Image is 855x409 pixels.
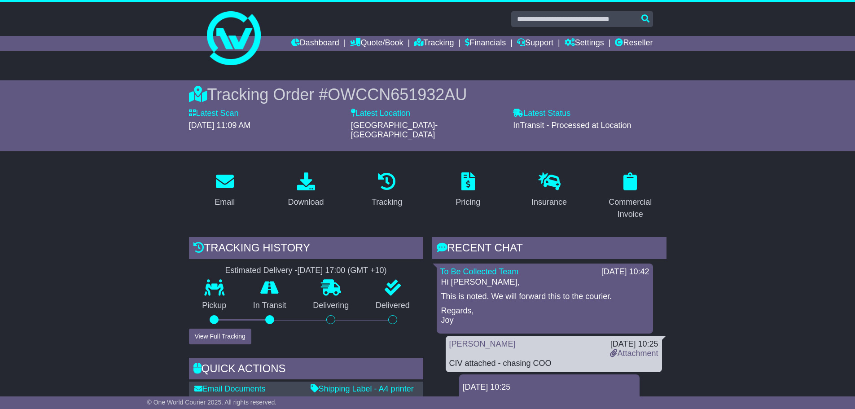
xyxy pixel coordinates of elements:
[194,384,266,393] a: Email Documents
[449,339,516,348] a: [PERSON_NAME]
[362,301,423,311] p: Delivered
[240,301,300,311] p: In Transit
[610,349,658,358] a: Attachment
[531,196,567,208] div: Insurance
[351,121,438,140] span: [GEOGRAPHIC_DATA]-[GEOGRAPHIC_DATA]
[351,109,410,119] label: Latest Location
[600,196,661,220] div: Commercial Invoice
[513,109,570,119] label: Latest Status
[440,267,519,276] a: To Be Collected Team
[350,36,403,51] a: Quote/Book
[189,301,240,311] p: Pickup
[441,292,649,302] p: This is noted. We will forward this to the courier.
[463,383,636,392] div: [DATE] 10:25
[526,169,573,211] a: Insurance
[282,169,329,211] a: Download
[366,169,408,211] a: Tracking
[311,384,414,393] a: Shipping Label - A4 printer
[414,36,454,51] a: Tracking
[449,359,658,369] div: CIV attached - chasing COO
[189,237,423,261] div: Tracking history
[298,266,387,276] div: [DATE] 17:00 (GMT +10)
[615,36,653,51] a: Reseller
[513,121,631,130] span: InTransit - Processed at Location
[147,399,277,406] span: © One World Courier 2025. All rights reserved.
[291,36,339,51] a: Dashboard
[300,301,363,311] p: Delivering
[189,121,251,130] span: [DATE] 11:09 AM
[189,266,423,276] div: Estimated Delivery -
[601,267,649,277] div: [DATE] 10:42
[189,109,239,119] label: Latest Scan
[610,339,658,349] div: [DATE] 10:25
[465,36,506,51] a: Financials
[432,237,666,261] div: RECENT CHAT
[372,196,402,208] div: Tracking
[594,169,666,224] a: Commercial Invoice
[209,169,241,211] a: Email
[189,85,666,104] div: Tracking Order #
[215,196,235,208] div: Email
[288,196,324,208] div: Download
[517,36,553,51] a: Support
[189,358,423,382] div: Quick Actions
[189,329,251,344] button: View Full Tracking
[450,169,486,211] a: Pricing
[441,306,649,325] p: Regards, Joy
[441,277,649,287] p: Hi [PERSON_NAME],
[456,196,480,208] div: Pricing
[328,85,467,104] span: OWCCN651932AU
[565,36,604,51] a: Settings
